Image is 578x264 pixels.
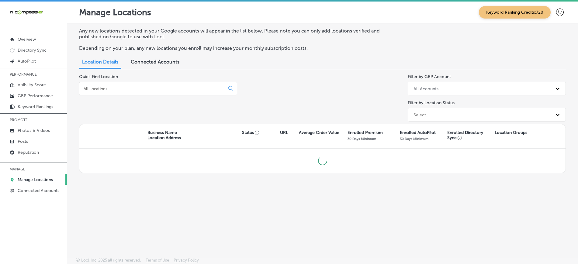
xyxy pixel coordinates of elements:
[348,137,376,141] p: 30 Days Minimum
[79,45,396,51] p: Depending on your plan, any new locations you enroll may increase your monthly subscription costs.
[408,100,455,105] label: Filter by Location Status
[18,59,36,64] p: AutoPilot
[414,86,438,91] div: All Accounts
[18,82,46,87] p: Visibility Score
[400,130,436,135] p: Enrolled AutoPilot
[79,7,151,17] p: Manage Locations
[83,86,223,91] input: All Locations
[81,258,141,262] p: Locl, Inc. 2025 all rights reserved.
[348,130,383,135] p: Enrolled Premium
[82,59,118,65] span: Location Details
[447,130,492,140] p: Enrolled Directory Sync
[280,130,288,135] p: URL
[495,130,527,135] p: Location Groups
[79,74,118,79] label: Quick Find Location
[10,9,43,15] img: 660ab0bf-5cc7-4cb8-ba1c-48b5ae0f18e60NCTV_CLogo_TV_Black_-500x88.png
[479,6,551,19] span: Keyword Ranking Credits: 720
[18,48,47,53] p: Directory Sync
[18,139,28,144] p: Posts
[18,37,36,42] p: Overview
[147,130,181,140] p: Business Name Location Address
[299,130,339,135] p: Average Order Value
[18,93,53,98] p: GBP Performance
[400,137,428,141] p: 30 Days Minimum
[18,128,50,133] p: Photos & Videos
[18,104,53,109] p: Keyword Rankings
[18,150,39,155] p: Reputation
[408,74,451,79] label: Filter by GBP Account
[414,112,430,117] div: Select...
[18,177,53,182] p: Manage Locations
[18,188,59,193] p: Connected Accounts
[242,130,280,135] p: Status
[131,59,179,65] span: Connected Accounts
[79,28,396,39] p: Any new locations detected in your Google accounts will appear in the list below. Please note you...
